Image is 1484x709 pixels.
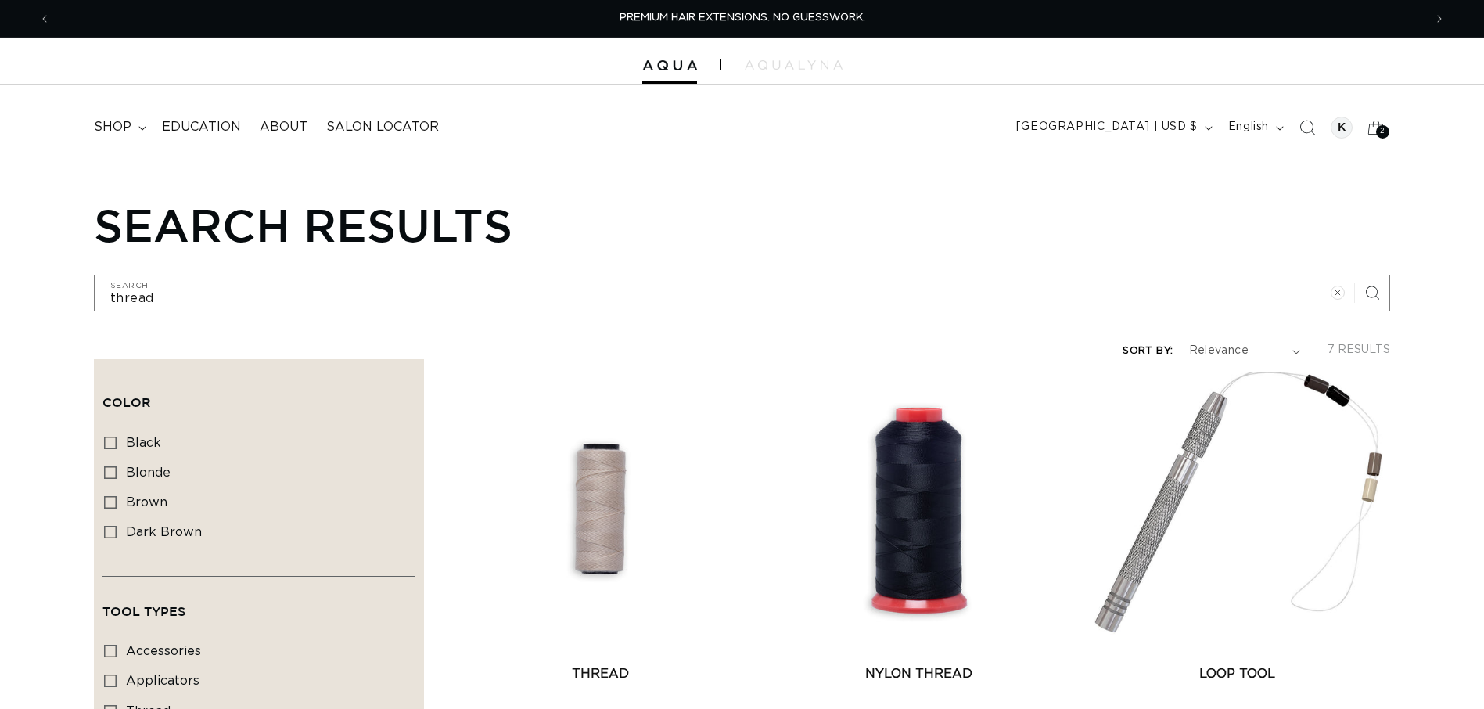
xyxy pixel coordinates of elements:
[1084,664,1390,683] a: Loop Tool
[102,368,415,424] summary: Color (0 selected)
[260,119,307,135] span: About
[102,395,151,409] span: Color
[1123,346,1173,356] label: Sort by:
[642,60,697,71] img: Aqua Hair Extensions
[102,604,185,618] span: Tool Types
[126,645,201,657] span: accessories
[1007,113,1219,142] button: [GEOGRAPHIC_DATA] | USD $
[250,110,317,145] a: About
[1228,119,1269,135] span: English
[126,675,199,687] span: applicators
[153,110,250,145] a: Education
[766,664,1072,683] a: Nylon Thread
[1380,125,1385,139] span: 2
[1321,275,1355,310] button: Clear search term
[126,437,161,449] span: Black
[1328,344,1390,355] span: 7 results
[317,110,448,145] a: Salon Locator
[1290,110,1324,145] summary: Search
[447,664,753,683] a: Thread
[94,119,131,135] span: shop
[326,119,439,135] span: Salon Locator
[745,60,843,70] img: aqualyna.com
[126,466,171,479] span: Blonde
[620,13,865,23] span: PREMIUM HAIR EXTENSIONS. NO GUESSWORK.
[1219,113,1290,142] button: English
[95,275,1389,311] input: Search
[162,119,241,135] span: Education
[27,4,62,34] button: Previous announcement
[1016,119,1198,135] span: [GEOGRAPHIC_DATA] | USD $
[94,198,1390,251] h1: Search results
[1355,275,1389,310] button: Search
[126,526,202,538] span: Dark Brown
[126,496,167,509] span: Brown
[1422,4,1457,34] button: Next announcement
[102,577,415,633] summary: Tool Types (0 selected)
[84,110,153,145] summary: shop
